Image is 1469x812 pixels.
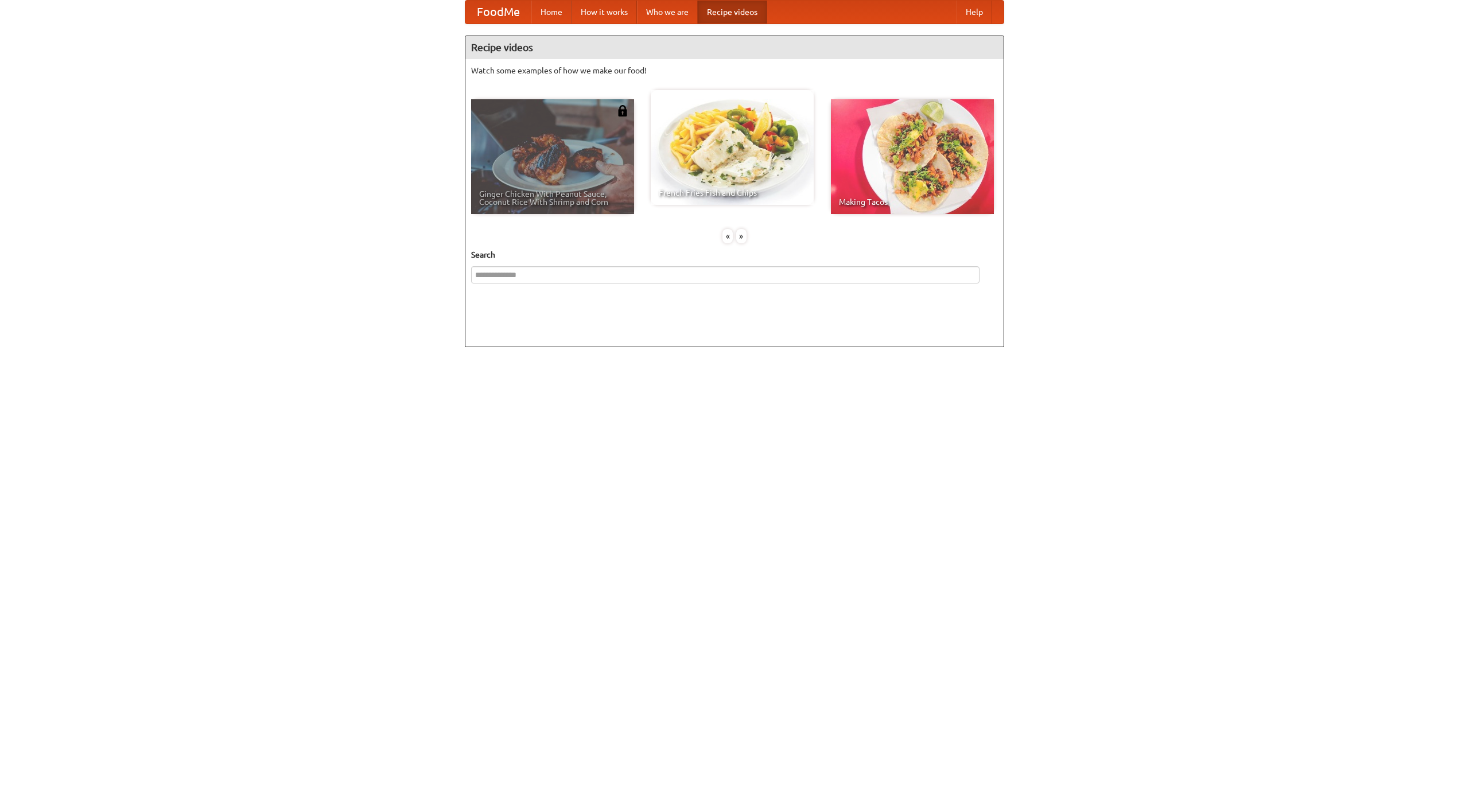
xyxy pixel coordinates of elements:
a: How it works [572,1,637,24]
a: Recipe videos [698,1,767,24]
a: Home [531,1,572,24]
h5: Search [471,249,998,261]
div: » [736,229,747,243]
a: FoodMe [465,1,531,24]
span: Making Tacos [839,198,986,206]
a: French Fries Fish and Chips [651,90,814,205]
h4: Recipe videos [465,36,1004,59]
img: 483408.png [617,105,628,116]
a: Making Tacos [831,99,994,214]
span: French Fries Fish and Chips [659,189,806,197]
div: « [722,229,733,243]
a: Help [957,1,992,24]
a: Who we are [637,1,698,24]
p: Watch some examples of how we make our food! [471,65,998,76]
